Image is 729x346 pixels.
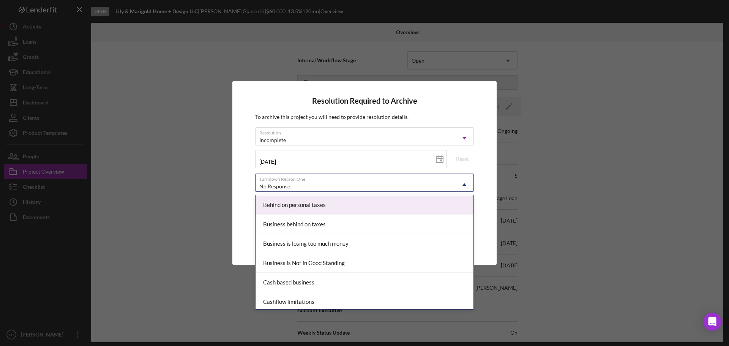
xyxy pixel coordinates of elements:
p: To archive this project you will need to provide resolution details. [255,113,474,121]
div: No Response [259,183,290,190]
div: Incomplete [259,137,286,143]
div: Behind on personal taxes [256,195,473,215]
div: Open Intercom Messenger [703,313,721,331]
div: Cash based business [256,273,473,292]
div: Business behind on taxes [256,215,473,234]
h4: Resolution Required to Archive [255,96,474,105]
div: Cashflow limitations [256,292,473,311]
button: Reset [451,153,474,164]
div: Business is losing too much money [256,234,473,253]
div: Business is Not in Good Standing [256,253,473,273]
div: Reset [456,153,469,164]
